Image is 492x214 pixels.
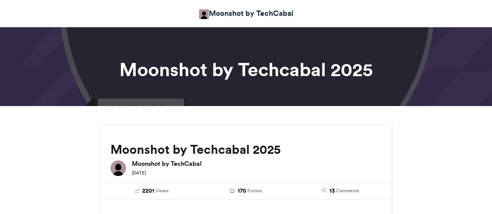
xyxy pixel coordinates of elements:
[299,187,382,195] a: 13 Comments
[142,187,154,195] span: 2201
[199,8,293,19] a: Moonshot by TechCabal
[336,187,359,194] span: Comments
[132,160,382,167] h6: Moonshot by TechCabal
[247,187,262,194] span: Entries
[459,183,484,206] iframe: chat widget
[238,187,246,195] span: 170
[110,160,126,176] img: Moonshot by TechCabal
[110,143,382,157] h2: Moonshot by Techcabal 2025
[199,9,209,19] img: Moonshot by TechCabal
[110,187,193,195] a: 2201 Views
[132,170,146,176] small: [DATE]
[156,187,168,194] span: Views
[30,60,462,79] h1: Moonshot by Techcabal 2025
[205,187,287,195] a: 170 Entries
[329,187,335,195] span: 13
